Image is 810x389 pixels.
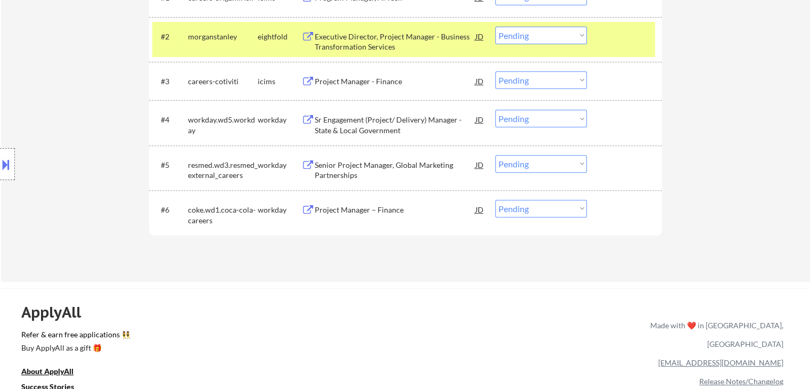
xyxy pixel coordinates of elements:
div: resmed.wd3.resmed_external_careers [188,160,258,181]
div: Buy ApplyAll as a gift 🎁 [21,344,128,352]
div: Senior Project Manager, Global Marketing Partnerships [315,160,476,181]
div: ApplyAll [21,303,93,321]
div: workday [258,115,301,125]
div: morganstanley [188,31,258,42]
div: icims [258,76,301,87]
a: About ApplyAll [21,366,88,379]
div: #2 [161,31,179,42]
u: About ApplyAll [21,367,73,376]
div: Project Manager – Finance [315,205,476,215]
div: JD [474,200,485,219]
div: Made with ❤️ in [GEOGRAPHIC_DATA], [GEOGRAPHIC_DATA] [646,316,783,353]
a: [EMAIL_ADDRESS][DOMAIN_NAME] [658,358,783,367]
div: JD [474,110,485,129]
div: JD [474,27,485,46]
div: Project Manager - Finance [315,76,476,87]
div: careers-cotiviti [188,76,258,87]
div: coke.wd1.coca-cola-careers [188,205,258,225]
div: eightfold [258,31,301,42]
div: Executive Director, Project Manager - Business Transformation Services [315,31,476,52]
a: Release Notes/Changelog [699,377,783,386]
div: JD [474,155,485,174]
div: workday [258,160,301,171]
a: Refer & earn free applications 👯‍♀️ [21,331,428,342]
div: JD [474,71,485,91]
div: Sr Engagement (Project/ Delivery) Manager - State & Local Government [315,115,476,135]
a: Buy ApplyAll as a gift 🎁 [21,342,128,355]
div: workday [258,205,301,215]
div: workday.wd5.workday [188,115,258,135]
